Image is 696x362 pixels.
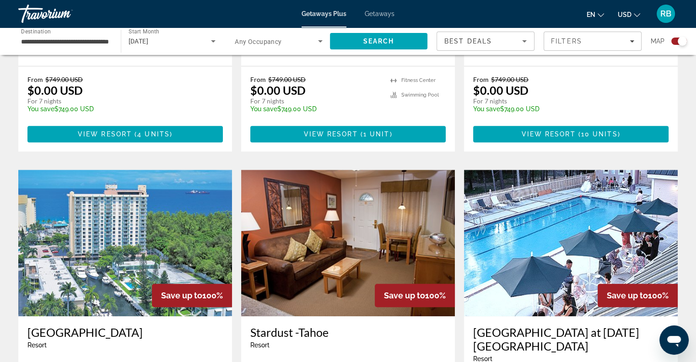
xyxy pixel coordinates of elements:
[473,105,659,113] p: $749.00 USD
[129,28,159,35] span: Start Month
[268,76,306,83] span: $749.00 USD
[161,291,202,300] span: Save up to
[598,284,678,307] div: 100%
[473,76,489,83] span: From
[521,130,575,138] span: View Resort
[444,36,527,47] mat-select: Sort by
[18,170,232,316] img: Fort Lauderdale Beach Resort
[464,170,678,316] img: Grand Summit Resort Hotel at Sunday River
[473,126,669,142] button: View Resort(10 units)
[152,284,232,307] div: 100%
[78,130,132,138] span: View Resort
[618,11,631,18] span: USD
[473,97,659,105] p: For 7 nights
[401,92,439,98] span: Swimming Pool
[250,97,381,105] p: For 7 nights
[491,76,529,83] span: $749.00 USD
[358,130,393,138] span: ( )
[250,76,266,83] span: From
[660,9,671,18] span: RB
[363,130,390,138] span: 1 unit
[575,130,620,138] span: ( )
[27,105,54,113] span: You save
[250,325,446,339] a: Stardust -Tahoe
[27,76,43,83] span: From
[27,341,47,349] span: Resort
[27,126,223,142] button: View Resort(4 units)
[21,28,51,34] span: Destination
[330,33,428,49] button: Search
[654,4,678,23] button: User Menu
[375,284,455,307] div: 100%
[473,105,500,113] span: You save
[250,126,446,142] button: View Resort(1 unit)
[365,10,394,17] a: Getaways
[587,11,595,18] span: en
[27,97,214,105] p: For 7 nights
[27,325,223,339] a: [GEOGRAPHIC_DATA]
[45,76,83,83] span: $749.00 USD
[27,105,214,113] p: $749.00 USD
[473,325,669,353] a: [GEOGRAPHIC_DATA] at [DATE][GEOGRAPHIC_DATA]
[659,325,689,355] iframe: Button to launch messaging window
[551,38,582,45] span: Filters
[235,38,282,45] span: Any Occupancy
[384,291,425,300] span: Save up to
[444,38,492,45] span: Best Deals
[129,38,149,45] span: [DATE]
[473,83,529,97] p: $0.00 USD
[27,83,83,97] p: $0.00 USD
[241,170,455,316] img: Stardust -Tahoe
[587,8,604,21] button: Change language
[250,105,277,113] span: You save
[18,2,110,26] a: Travorium
[137,130,170,138] span: 4 units
[363,38,394,45] span: Search
[250,105,381,113] p: $749.00 USD
[544,32,642,51] button: Filters
[303,130,357,138] span: View Resort
[21,36,109,47] input: Select destination
[250,341,270,349] span: Resort
[250,83,306,97] p: $0.00 USD
[401,77,436,83] span: Fitness Center
[581,130,618,138] span: 10 units
[302,10,346,17] a: Getaways Plus
[618,8,640,21] button: Change currency
[607,291,648,300] span: Save up to
[651,35,664,48] span: Map
[132,130,173,138] span: ( )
